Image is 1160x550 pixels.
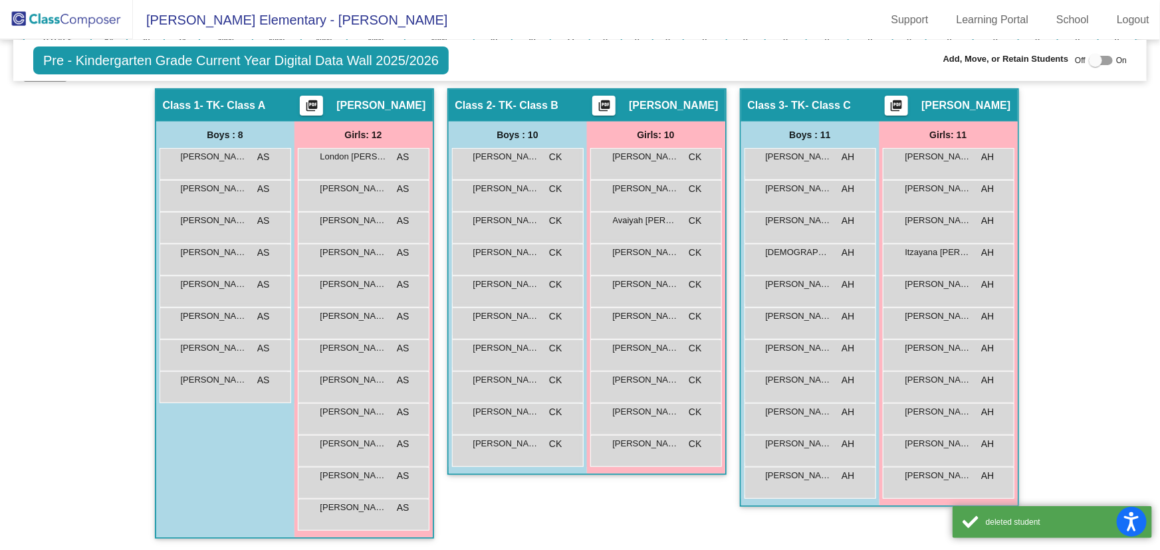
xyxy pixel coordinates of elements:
span: [PERSON_NAME] [766,405,832,418]
span: Off [1075,54,1086,66]
span: [PERSON_NAME] [921,99,1010,112]
span: AS [397,405,409,419]
span: [PERSON_NAME] [PERSON_NAME] [320,373,387,387]
span: [PERSON_NAME] [320,341,387,355]
span: [PERSON_NAME] [PERSON_NAME] [181,341,247,355]
span: AH [981,278,994,292]
span: [PERSON_NAME]-Uti [320,469,387,482]
span: CK [689,182,701,196]
span: AS [397,182,409,196]
span: AS [257,310,270,323]
span: [PERSON_NAME] [336,99,425,112]
span: Itzayana [PERSON_NAME] [PERSON_NAME] [905,246,972,259]
span: AS [397,278,409,292]
span: [PERSON_NAME] [320,310,387,323]
span: [PERSON_NAME] [905,278,972,291]
span: AH [981,150,994,164]
span: CK [549,278,562,292]
span: [PERSON_NAME] [320,246,387,259]
span: [PERSON_NAME] [613,405,679,418]
span: CK [689,150,701,164]
mat-icon: picture_as_pdf [889,99,905,118]
span: [PERSON_NAME] [905,214,972,227]
span: [PERSON_NAME] [181,246,247,259]
span: Add, Move, or Retain Students [943,52,1069,66]
span: [PERSON_NAME] [766,182,832,195]
span: AH [981,310,994,323]
div: Boys : 10 [449,122,587,148]
span: [PERSON_NAME] [905,373,972,387]
span: [PERSON_NAME] [473,405,540,418]
span: AS [397,341,409,355]
div: Girls: 11 [879,122,1018,148]
a: Learning Portal [946,9,1040,31]
span: [PERSON_NAME] [181,182,247,195]
span: AH [981,246,994,260]
span: AH [842,341,854,355]
span: CK [689,278,701,292]
span: CK [549,373,562,387]
span: AH [981,214,994,228]
span: AH [842,278,854,292]
span: CK [549,341,562,355]
button: Print Students Details [592,96,616,116]
span: [PERSON_NAME] [905,310,972,323]
span: [PERSON_NAME] [613,278,679,291]
span: [PERSON_NAME] [766,437,832,450]
span: AH [981,182,994,196]
span: [PERSON_NAME] [613,341,679,355]
span: [PERSON_NAME] De La [PERSON_NAME] [905,341,972,355]
span: AS [257,278,270,292]
span: [PERSON_NAME] Elementary - [PERSON_NAME] [133,9,447,31]
span: AH [842,373,854,387]
span: AH [981,341,994,355]
span: [PERSON_NAME] [905,150,972,163]
span: AH [981,437,994,451]
span: Class 3 [748,99,785,112]
span: [PERSON_NAME] [905,405,972,418]
span: AS [397,469,409,483]
span: Pre - Kindergarten Grade Current Year Digital Data Wall 2025/2026 [33,46,449,74]
div: Boys : 11 [741,122,879,148]
span: [PERSON_NAME] [473,373,540,387]
span: CK [689,246,701,260]
span: AH [981,405,994,419]
span: AH [842,469,854,483]
span: [PERSON_NAME] [613,246,679,259]
span: [PERSON_NAME] [766,469,832,482]
span: CK [549,150,562,164]
span: AH [842,437,854,451]
span: Avaiyah [PERSON_NAME] [613,214,679,227]
a: School [1046,9,1100,31]
span: [PERSON_NAME] [766,310,832,323]
span: [PERSON_NAME] [905,469,972,482]
span: [PERSON_NAME] [905,437,972,450]
span: [PERSON_NAME] [320,405,387,418]
div: Girls: 10 [587,122,725,148]
span: AH [981,469,994,483]
span: [PERSON_NAME] [473,214,540,227]
span: AS [257,341,270,355]
span: AS [397,150,409,164]
span: CK [549,405,562,419]
span: [PERSON_NAME] [181,310,247,323]
span: [PERSON_NAME] [473,310,540,323]
span: [PERSON_NAME] [181,214,247,227]
span: AH [842,246,854,260]
span: AS [397,246,409,260]
span: [PERSON_NAME] [766,373,832,387]
span: [PERSON_NAME] [766,214,832,227]
span: [PERSON_NAME] [320,278,387,291]
span: Class 1 [163,99,200,112]
span: CK [689,405,701,419]
span: CK [549,437,562,451]
span: AH [842,150,854,164]
span: [PERSON_NAME] [320,214,387,227]
span: AS [397,373,409,387]
span: [PERSON_NAME] [766,278,832,291]
span: [PERSON_NAME] [613,310,679,323]
span: [PERSON_NAME] [613,182,679,195]
span: [PERSON_NAME] [181,150,247,163]
span: AS [257,214,270,228]
span: CK [689,341,701,355]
